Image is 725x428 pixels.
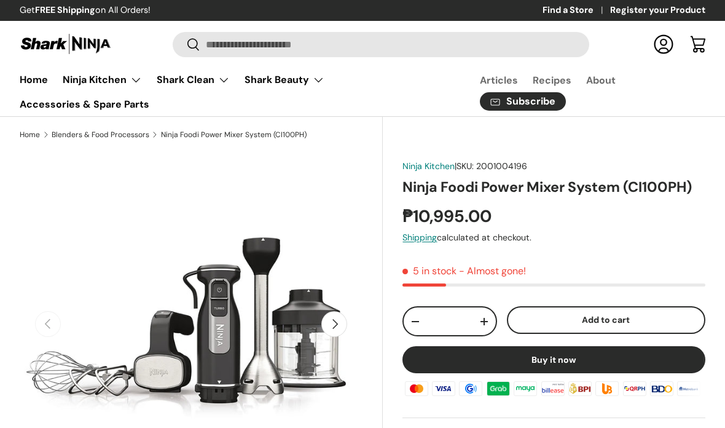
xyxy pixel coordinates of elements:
[455,160,527,172] span: |
[245,68,324,92] a: Shark Beauty
[533,68,571,92] a: Recipes
[485,379,512,398] img: grabpay
[55,68,149,92] summary: Ninja Kitchen
[648,379,675,398] img: bdo
[402,346,705,373] button: Buy it now
[402,205,495,227] strong: ₱10,995.00
[594,379,621,398] img: ubp
[480,68,518,92] a: Articles
[402,160,455,172] a: Ninja Kitchen
[20,4,151,17] p: Get on All Orders!
[450,68,705,116] nav: Secondary
[512,379,539,398] img: maya
[457,160,474,172] span: SKU:
[621,379,648,398] img: qrph
[20,68,48,92] a: Home
[402,231,705,244] div: calculated at checkout.
[20,129,383,140] nav: Breadcrumbs
[675,379,702,398] img: metrobank
[35,4,95,15] strong: FREE Shipping
[402,232,437,243] a: Shipping
[506,97,555,106] span: Subscribe
[157,68,230,92] a: Shark Clean
[237,68,332,92] summary: Shark Beauty
[402,264,457,277] span: 5 in stock
[566,379,594,398] img: bpi
[586,68,616,92] a: About
[457,379,484,398] img: gcash
[459,264,526,277] p: - Almost gone!
[543,4,610,17] a: Find a Store
[476,160,527,172] span: 2001004196
[539,379,566,398] img: billease
[20,92,149,116] a: Accessories & Spare Parts
[430,379,457,398] img: visa
[20,131,40,138] a: Home
[402,379,429,398] img: master
[52,131,149,138] a: Blenders & Food Processors
[20,68,450,116] nav: Primary
[63,68,142,92] a: Ninja Kitchen
[161,131,307,138] a: Ninja Foodi Power Mixer System (CI100PH)
[20,32,112,56] img: Shark Ninja Philippines
[149,68,237,92] summary: Shark Clean
[480,92,566,111] a: Subscribe
[402,178,705,196] h1: Ninja Foodi Power Mixer System (CI100PH)
[507,306,705,334] button: Add to cart
[610,4,705,17] a: Register your Product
